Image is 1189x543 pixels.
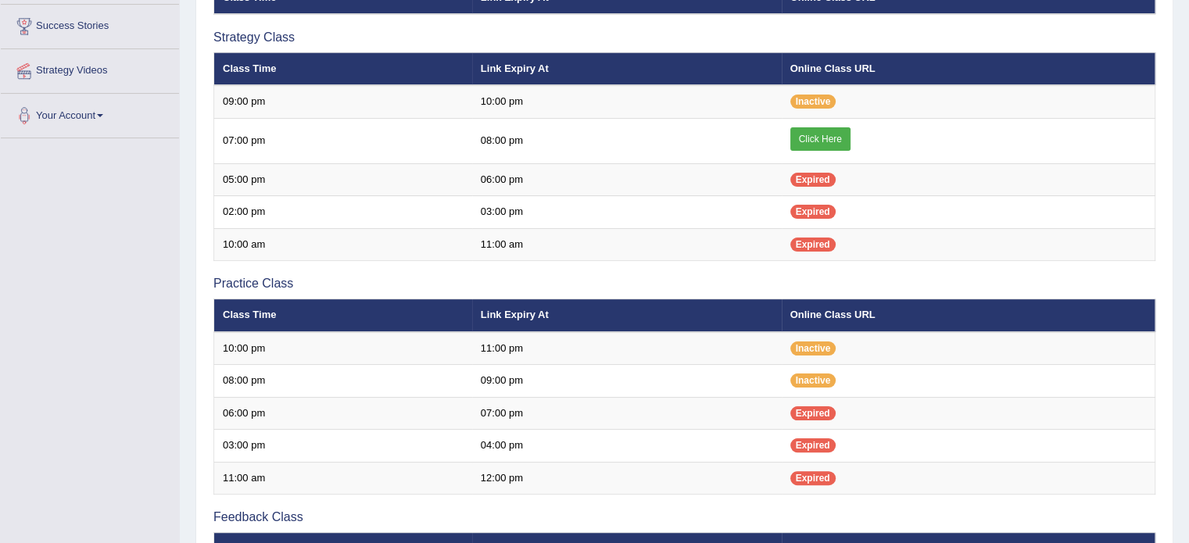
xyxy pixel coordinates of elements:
span: Expired [790,205,836,219]
td: 09:00 pm [472,365,782,398]
a: Click Here [790,127,851,151]
th: Class Time [214,299,472,332]
td: 04:00 pm [472,430,782,463]
span: Inactive [790,341,836,355]
td: 10:00 pm [472,85,782,118]
td: 08:00 pm [214,365,472,398]
span: Expired [790,438,836,452]
a: Strategy Videos [1,49,179,88]
th: Link Expiry At [472,52,782,85]
td: 03:00 pm [214,430,472,463]
span: Inactive [790,373,836,388]
th: Online Class URL [782,52,1155,85]
a: Your Account [1,94,179,133]
td: 08:00 pm [472,118,782,163]
span: Inactive [790,95,836,109]
td: 10:00 am [214,228,472,261]
td: 09:00 pm [214,85,472,118]
td: 06:00 pm [214,397,472,430]
td: 12:00 pm [472,462,782,495]
td: 11:00 pm [472,332,782,365]
th: Link Expiry At [472,299,782,332]
span: Expired [790,238,836,252]
td: 03:00 pm [472,196,782,229]
h3: Feedback Class [213,510,1155,524]
td: 05:00 pm [214,163,472,196]
span: Expired [790,406,836,420]
td: 11:00 am [472,228,782,261]
td: 07:00 pm [472,397,782,430]
td: 02:00 pm [214,196,472,229]
span: Expired [790,471,836,485]
span: Expired [790,173,836,187]
td: 10:00 pm [214,332,472,365]
td: 06:00 pm [472,163,782,196]
h3: Strategy Class [213,30,1155,45]
h3: Practice Class [213,277,1155,291]
a: Success Stories [1,5,179,44]
th: Online Class URL [782,299,1155,332]
th: Class Time [214,52,472,85]
td: 07:00 pm [214,118,472,163]
td: 11:00 am [214,462,472,495]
